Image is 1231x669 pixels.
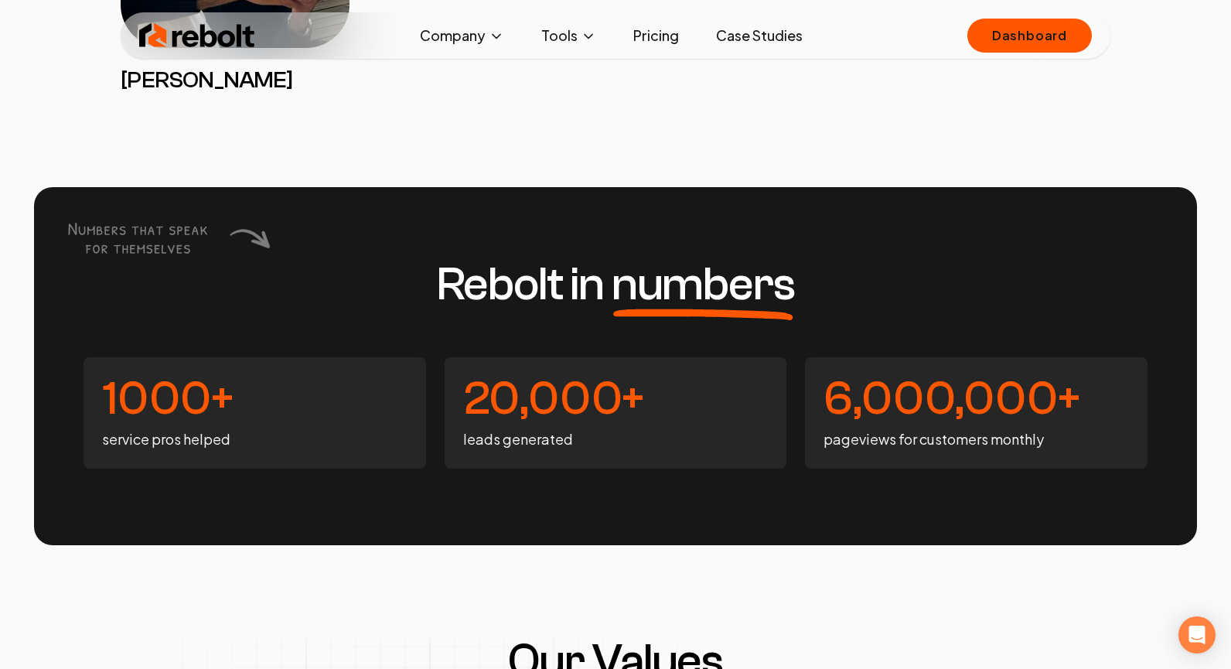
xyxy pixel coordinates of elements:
img: Rebolt Logo [139,20,255,51]
a: Dashboard [967,19,1092,53]
h4: 6,000,000+ [824,376,1129,422]
div: Open Intercom Messenger [1178,616,1216,654]
span: numbers [612,261,795,308]
h4: 20,000+ [463,376,769,422]
p: service pros helped [102,428,407,450]
button: Tools [529,20,609,51]
p: leads generated [463,428,769,450]
h3: [PERSON_NAME] [121,67,350,94]
button: Company [407,20,517,51]
p: pageviews for customers monthly [824,428,1129,450]
h3: Rebolt in [437,261,795,308]
a: Case Studies [704,20,815,51]
a: Pricing [621,20,691,51]
h4: 1000+ [102,376,407,422]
